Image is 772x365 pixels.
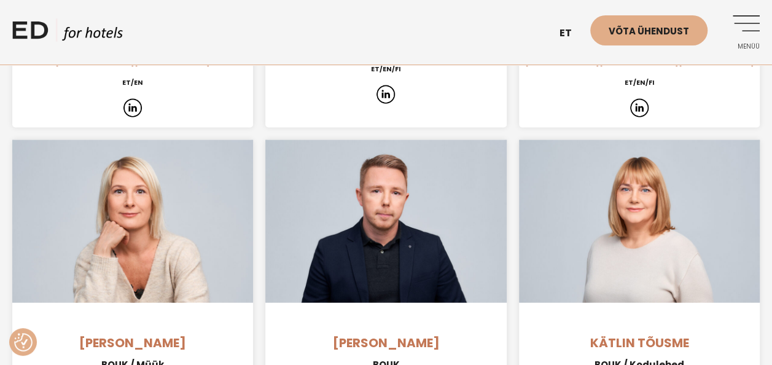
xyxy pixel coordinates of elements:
h6: ET/EN/FI [519,77,760,88]
img: icon-in.png [376,85,395,104]
span: Menüü [726,43,760,50]
img: icon-in.png [123,99,142,117]
h6: ET/EN [12,77,253,88]
h4: [PERSON_NAME] [12,334,253,352]
h4: Kätlin Tõusme [519,334,760,352]
a: et [553,18,590,49]
h4: [PERSON_NAME] [265,334,506,352]
a: ED HOTELS [12,18,123,49]
img: Revisit consent button [14,333,33,351]
button: Nõusolekueelistused [14,333,33,351]
h6: ET/EN/FI [265,63,506,75]
img: icon-in.png [630,99,649,117]
a: Võta ühendust [590,15,708,45]
a: Menüü [726,15,760,49]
